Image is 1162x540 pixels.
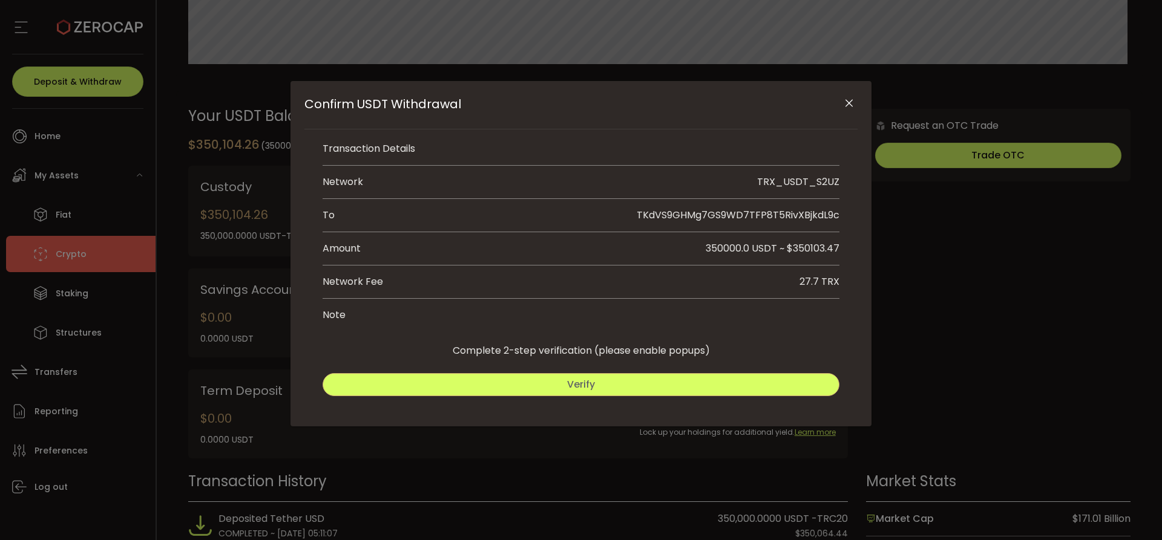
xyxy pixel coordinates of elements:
div: Network Fee [323,275,383,289]
div: Network [323,175,363,189]
span: Confirm USDT Withdrawal [304,96,461,112]
div: 27.7 TRX [799,275,839,289]
div: Complete 2-step verification (please enable popups) [304,331,858,358]
div: Note [323,308,346,322]
span: 350000.0 USDT ~ $350103.47 [706,241,839,255]
iframe: Chat Widget [1101,482,1162,540]
div: TRX_USDT_S2UZ [757,175,839,189]
button: Close [838,93,859,114]
div: Amount [323,241,581,256]
span: Verify [567,377,595,391]
li: Transaction Details [323,132,839,166]
button: Verify [323,373,839,396]
div: Confirm USDT Withdrawal [290,81,871,426]
span: TKdVS9GHMg7GS9WD7TFP8T5RivXBjkdL9c [637,208,839,222]
div: To [323,208,338,223]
